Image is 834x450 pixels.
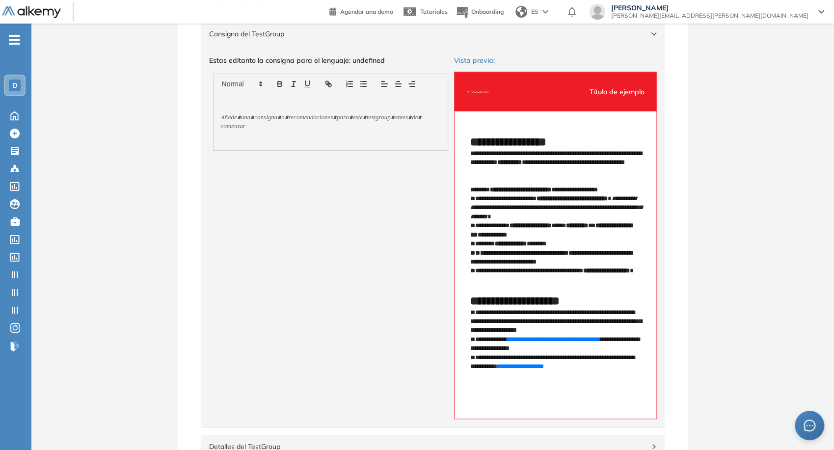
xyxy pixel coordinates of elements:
span: message [804,420,815,431]
span: D [12,81,18,89]
span: Onboarding [471,8,504,15]
i: - [9,39,20,41]
span: right [651,444,657,450]
span: Consigna del TestGroup [209,28,645,39]
span: [PERSON_NAME] [611,4,808,12]
button: Onboarding [456,1,504,23]
img: Profile Logo [466,80,490,104]
img: Logo [2,6,61,19]
p: Estas editanto la consigna para el lenguaje: undefined [209,55,452,66]
span: Título de ejemplo [590,86,645,97]
a: Agendar una demo [329,5,393,17]
span: [PERSON_NAME][EMAIL_ADDRESS][PERSON_NAME][DOMAIN_NAME] [611,12,808,20]
img: arrow [542,10,548,14]
span: Agendar una demo [340,8,393,15]
img: world [515,6,527,18]
span: Tutoriales [420,8,448,15]
div: Consigna del TestGroup [201,23,665,45]
span: ES [531,7,538,16]
p: Vista previa: [454,55,657,66]
span: right [651,31,657,37]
